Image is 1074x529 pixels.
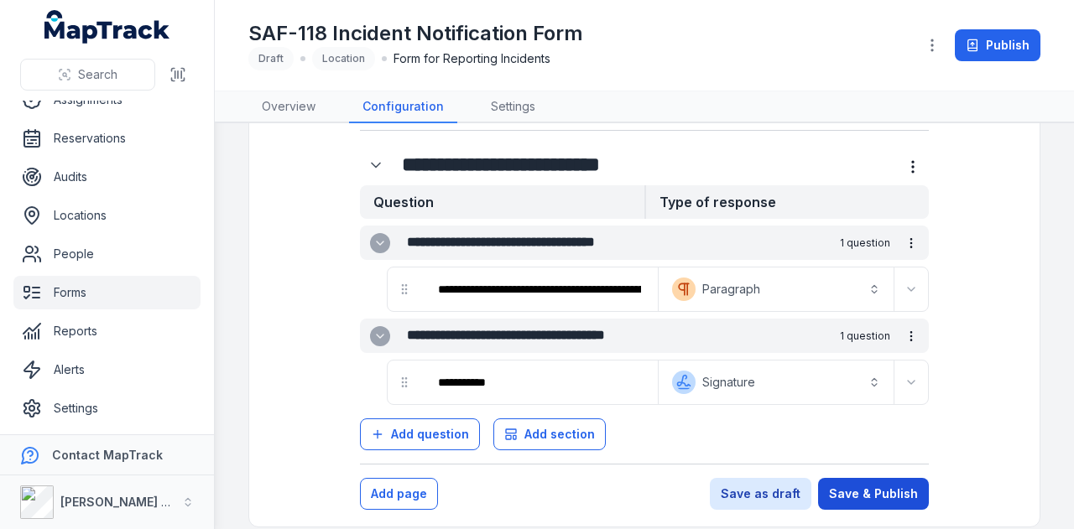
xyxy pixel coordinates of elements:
[394,50,550,67] span: Form for Reporting Incidents
[13,199,201,232] a: Locations
[898,276,925,303] button: Expand
[370,326,390,346] button: Expand
[818,478,929,510] button: Save & Publish
[360,149,392,181] button: Expand
[524,426,595,443] span: Add section
[360,149,395,181] div: :r31b:-form-item-label
[13,314,201,348] a: Reports
[13,122,201,155] a: Reservations
[13,160,201,194] a: Audits
[391,426,469,443] span: Add question
[425,364,654,401] div: :r321:-form-item-label
[52,448,163,462] strong: Contact MapTrack
[78,66,117,83] span: Search
[13,276,201,309] a: Forms
[897,229,925,257] button: more-detail
[644,185,929,219] strong: Type of response
[477,91,549,123] a: Settings
[13,353,201,386] a: Alerts
[955,29,1040,61] button: Publish
[20,59,155,91] button: Search
[662,271,890,308] button: Paragraph
[360,418,480,450] button: Add question
[840,236,890,250] span: 1 question
[840,329,890,343] span: 1 question
[370,233,390,253] button: Expand
[248,20,583,47] h1: SAF-118 Incident Notification Form
[248,47,294,70] div: Draft
[388,272,421,306] div: drag
[493,418,606,450] button: Add section
[710,478,811,510] button: Save as draft
[425,271,654,308] div: :r31n:-form-item-label
[360,478,438,510] button: Add page
[60,495,198,509] strong: [PERSON_NAME] Group
[360,185,644,219] strong: Question
[662,364,890,401] button: Signature
[44,10,170,44] a: MapTrack
[398,376,411,389] svg: drag
[349,91,457,123] a: Configuration
[13,392,201,425] a: Settings
[898,369,925,396] button: Expand
[13,237,201,271] a: People
[897,322,925,350] button: more-detail
[312,47,375,70] div: Location
[897,151,929,183] button: more-detail
[388,366,421,399] div: drag
[398,283,411,296] svg: drag
[248,91,329,123] a: Overview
